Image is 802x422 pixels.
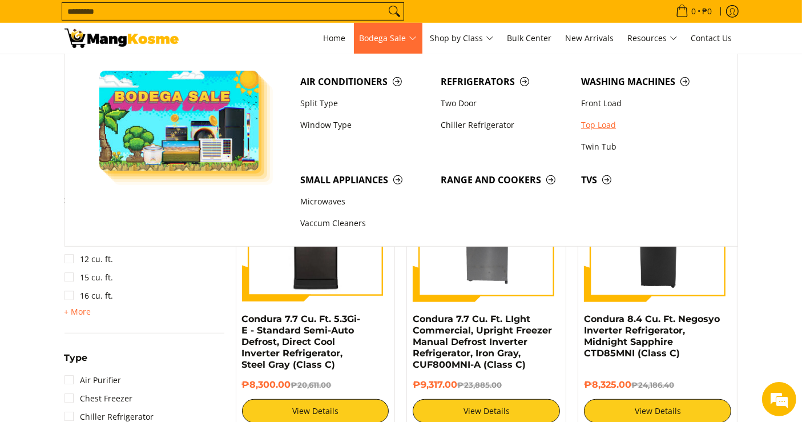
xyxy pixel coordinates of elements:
[701,7,714,15] span: ₱0
[66,134,158,249] span: We're online!
[575,93,716,114] a: Front Load
[318,23,352,54] a: Home
[6,292,217,332] textarea: Type your message and hit 'Enter'
[435,169,575,191] a: Range and Cookers
[65,305,91,319] summary: Open
[354,23,422,54] a: Bodega Sale
[291,380,332,389] del: ₱20,611.00
[425,23,499,54] a: Shop by Class
[295,114,435,136] a: Window Type
[65,307,91,316] span: + More
[441,173,570,187] span: Range and Cookers
[324,33,346,43] span: Home
[65,268,114,287] a: 15 cu. ft.
[65,250,114,268] a: 12 cu. ft.
[457,380,502,389] del: ₱23,885.00
[300,75,429,89] span: Air Conditioners
[385,3,404,20] button: Search
[242,314,361,370] a: Condura 7.7 Cu. Ft. 5.3Gi-E - Standard Semi-Auto Defrost, Direct Cool Inverter Refrigerator, Stee...
[65,389,133,408] a: Chest Freezer
[581,75,710,89] span: Washing Machines
[435,71,575,93] a: Refrigerators
[691,33,732,43] span: Contact Us
[295,71,435,93] a: Air Conditioners
[65,353,88,363] span: Type
[575,136,716,158] a: Twin Tub
[295,93,435,114] a: Split Type
[507,33,552,43] span: Bulk Center
[187,6,215,33] div: Minimize live chat window
[566,33,614,43] span: New Arrivals
[295,213,435,235] a: Vaccum Cleaners
[413,314,552,370] a: Condura 7.7 Cu. Ft. LIght Commercial, Upright Freezer Manual Defrost Inverter Refrigerator, Iron ...
[242,379,389,391] h6: ₱8,300.00
[584,379,731,391] h6: ₱8,325.00
[581,173,710,187] span: TVs
[99,71,259,171] img: Bodega Sale
[190,23,738,54] nav: Main Menu
[631,380,674,389] del: ₱24,186.40
[575,114,716,136] a: Top Load
[560,23,620,54] a: New Arrivals
[300,173,429,187] span: Small Appliances
[295,191,435,213] a: Microwaves
[628,31,678,46] span: Resources
[575,71,716,93] a: Washing Machines
[575,169,716,191] a: TVs
[65,371,122,389] a: Air Purifier
[413,379,560,391] h6: ₱9,317.00
[441,75,570,89] span: Refrigerators
[672,5,716,18] span: •
[686,23,738,54] a: Contact Us
[59,64,192,79] div: Chat with us now
[690,7,698,15] span: 0
[502,23,558,54] a: Bulk Center
[65,353,88,371] summary: Open
[435,93,575,114] a: Two Door
[430,31,494,46] span: Shop by Class
[65,29,179,48] img: Class C Home &amp; Business Appliances: Up to 70% Off l Mang Kosme
[584,314,720,359] a: Condura 8.4 Cu. Ft. Negosyo Inverter Refrigerator, Midnight Sapphire CTD85MNI (Class C)
[622,23,683,54] a: Resources
[435,114,575,136] a: Chiller Refrigerator
[360,31,417,46] span: Bodega Sale
[295,169,435,191] a: Small Appliances
[65,287,114,305] a: 16 cu. ft.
